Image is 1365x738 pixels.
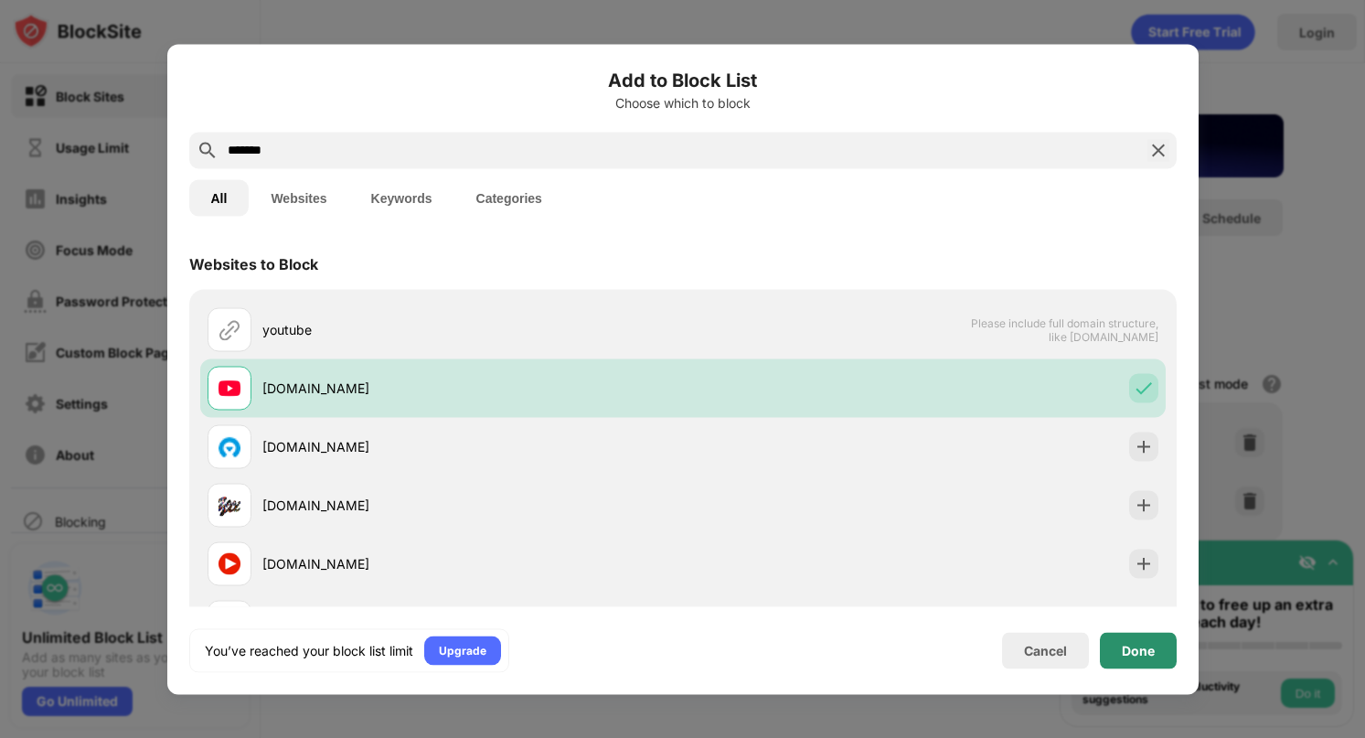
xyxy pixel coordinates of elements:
[219,552,240,574] img: favicons
[249,179,348,216] button: Websites
[205,641,413,659] div: You’ve reached your block list limit
[219,318,240,340] img: url.svg
[219,494,240,516] img: favicons
[262,437,683,456] div: [DOMAIN_NAME]
[1024,643,1067,658] div: Cancel
[454,179,564,216] button: Categories
[262,554,683,573] div: [DOMAIN_NAME]
[262,379,683,398] div: [DOMAIN_NAME]
[1122,643,1155,658] div: Done
[189,179,250,216] button: All
[439,641,486,659] div: Upgrade
[189,95,1177,110] div: Choose which to block
[1147,139,1169,161] img: search-close
[349,179,454,216] button: Keywords
[219,435,240,457] img: favicons
[262,320,683,339] div: youtube
[197,139,219,161] img: search.svg
[970,316,1158,343] span: Please include full domain structure, like [DOMAIN_NAME]
[219,377,240,399] img: favicons
[189,254,318,273] div: Websites to Block
[189,66,1177,93] h6: Add to Block List
[262,496,683,515] div: [DOMAIN_NAME]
